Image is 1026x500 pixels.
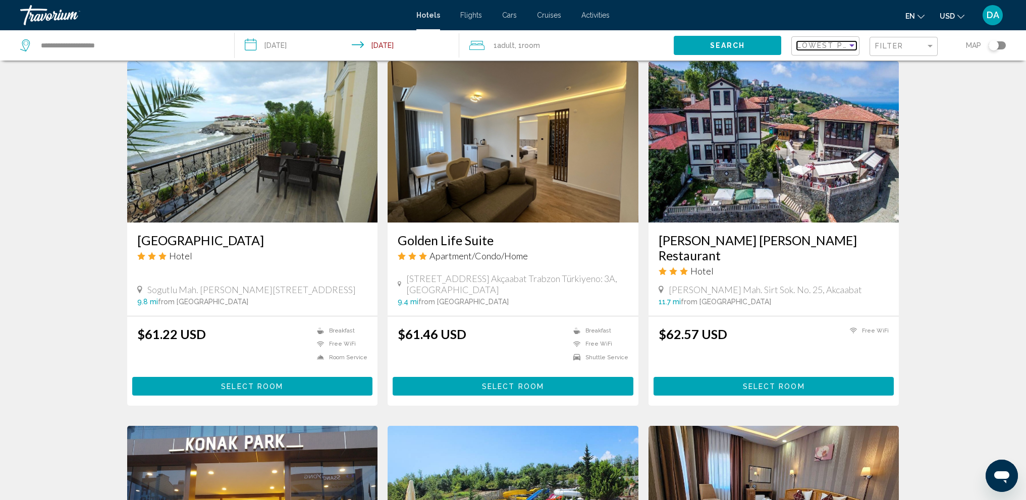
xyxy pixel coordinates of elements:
span: Filter [875,42,904,50]
button: Filter [870,36,938,57]
a: Activities [581,11,610,19]
button: User Menu [980,5,1006,26]
span: from [GEOGRAPHIC_DATA] [158,298,248,306]
span: Hotel [690,265,714,276]
span: [PERSON_NAME] Mah. Sirt Sok. No. 25, Akcaabat [669,284,862,295]
button: Select Room [654,377,894,396]
mat-select: Sort by [797,42,856,50]
span: Room [522,41,540,49]
button: Change currency [940,9,964,23]
button: Search [674,36,781,54]
button: Change language [905,9,925,23]
span: [STREET_ADDRESS] Akçaabat Trabzon Türkiyeno: 3A, [GEOGRAPHIC_DATA] [406,273,628,295]
span: Lowest Price [797,41,862,49]
span: Search [710,42,745,50]
span: 1 [494,38,515,52]
ins: $61.22 USD [137,326,206,342]
li: Breakfast [312,326,367,335]
span: 11.7 mi [659,298,681,306]
a: Hotels [416,11,440,19]
div: 3 star Hotel [137,250,368,261]
a: [GEOGRAPHIC_DATA] [137,233,368,248]
span: Hotel [169,250,192,261]
a: Select Room [654,379,894,391]
span: Adult [497,41,515,49]
button: Check-in date: Aug 30, 2025 Check-out date: Aug 31, 2025 [235,30,459,61]
a: Cruises [537,11,561,19]
span: 9.4 mi [398,298,418,306]
img: Hotel image [649,61,899,223]
span: Select Room [482,382,544,391]
button: Toggle map [981,41,1006,50]
span: en [905,12,915,20]
span: USD [940,12,955,20]
span: , 1 [515,38,540,52]
li: Shuttle Service [568,353,628,362]
li: Free WiFi [312,340,367,348]
span: Map [966,38,981,52]
li: Free WiFi [568,340,628,348]
div: 3 star Apartment [398,250,628,261]
a: Cars [502,11,517,19]
ins: $62.57 USD [659,326,727,342]
ins: $61.46 USD [398,326,466,342]
a: Flights [460,11,482,19]
button: Select Room [393,377,633,396]
a: [PERSON_NAME] [PERSON_NAME] Restaurant [659,233,889,263]
a: Select Room [132,379,373,391]
button: Select Room [132,377,373,396]
img: Hotel image [388,61,638,223]
a: Select Room [393,379,633,391]
span: DA [987,10,999,20]
span: Select Room [221,382,283,391]
span: from [GEOGRAPHIC_DATA] [418,298,509,306]
span: from [GEOGRAPHIC_DATA] [681,298,771,306]
img: Hotel image [127,61,378,223]
a: Travorium [20,5,406,25]
span: Select Room [743,382,805,391]
a: Golden Life Suite [398,233,628,248]
span: Apartment/Condo/Home [429,250,528,261]
button: Travelers: 1 adult, 0 children [459,30,674,61]
li: Breakfast [568,326,628,335]
li: Free WiFi [845,326,889,335]
span: Sogutlu Mah. [PERSON_NAME][STREET_ADDRESS] [147,284,356,295]
iframe: Кнопка запуска окна обмена сообщениями [986,460,1018,492]
li: Room Service [312,353,367,362]
div: 3 star Hotel [659,265,889,276]
span: 9.8 mi [137,298,158,306]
